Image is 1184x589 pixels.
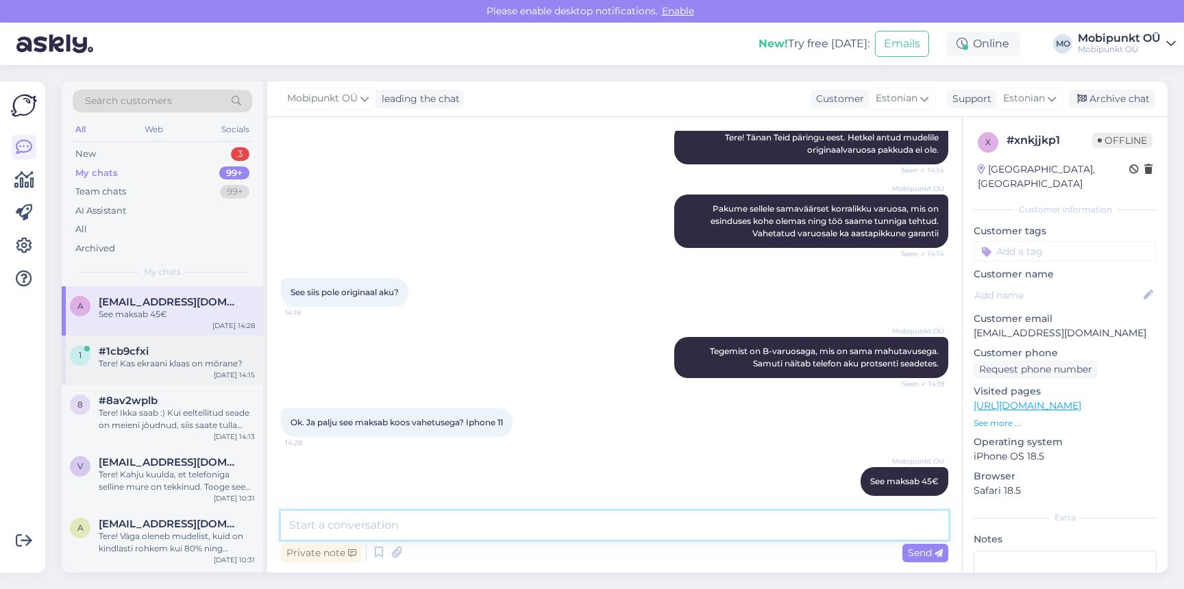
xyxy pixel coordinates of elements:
span: Search customers [85,94,172,108]
span: Enable [658,5,698,17]
div: Tere! Kas ekraani klaas on mõrane? [99,358,255,370]
div: Try free [DATE]: [758,36,870,52]
span: Seen ✓ 14:14 [893,249,944,259]
div: Tere! Kahju kuulda, et telefoniga selline mure on tekkinud. Tooge see palun meie esindusse, et sa... [99,468,255,493]
div: [GEOGRAPHIC_DATA], [GEOGRAPHIC_DATA] [978,162,1129,191]
div: Tere! Ikka saab :) Kui eeltellitud seade on meieni jõudnud, siis saate tulla esindusse koha [PERS... [99,407,255,431]
div: Archive chat [1069,90,1155,108]
span: Mobipunkt OÜ [892,456,944,466]
span: Mobipunkt OÜ [892,184,944,194]
span: x [985,137,991,147]
input: Add a tag [974,241,1157,262]
div: Mobipunkt OÜ [1078,33,1161,44]
div: 99+ [220,185,249,199]
p: [EMAIL_ADDRESS][DOMAIN_NAME] [974,326,1157,340]
span: Estonian [876,91,917,106]
a: Mobipunkt OÜMobipunkt OÜ [1078,33,1176,55]
span: Estonian [1003,91,1045,106]
p: Customer phone [974,346,1157,360]
span: Tere! Tänan Teid päringu eest. Hetkel antud mudelile originaalvaruosa pakkuda ei ole. [725,132,941,155]
span: Seen ✓ 14:14 [893,165,944,175]
span: 14:18 [285,308,336,318]
div: Team chats [75,185,126,199]
input: Add name [974,288,1141,303]
div: Support [947,92,991,106]
span: Offline [1092,133,1152,148]
div: Mobipunkt OÜ [1078,44,1161,55]
div: Customer [811,92,864,106]
span: Pakume sellele samaväärset korralikku varuosa, mis on esinduses kohe olemas ning töö saame tunnig... [711,203,941,238]
span: aluvedu@gmail.com [99,296,241,308]
span: a [77,301,84,311]
p: Notes [974,532,1157,547]
div: [DATE] 10:31 [214,555,255,565]
img: Askly Logo [11,92,37,118]
span: visnapuuelar@gmail.com [99,456,241,468]
div: Archived [75,242,115,255]
span: #1cb9cfxi [99,345,149,358]
div: Extra [974,512,1157,524]
div: [DATE] 14:28 [212,321,255,331]
div: All [73,121,88,138]
div: Web [142,121,166,138]
span: 14:28 [285,438,336,448]
span: 1 [79,350,82,360]
button: Emails [875,31,929,57]
p: iPhone OS 18.5 [974,449,1157,464]
div: 99+ [219,166,249,180]
b: New! [758,37,788,50]
div: [DATE] 14:15 [214,370,255,380]
div: All [75,223,87,236]
div: Tere! Väga oleneb mudelist, kuid on kindlasti rohkem kui 80% ning tihtipeale ka täiesti uue akuga :) [99,530,255,555]
a: [URL][DOMAIN_NAME] [974,399,1081,412]
div: See maksab 45€ [99,308,255,321]
span: #8av2wplb [99,394,158,407]
p: Operating system [974,435,1157,449]
span: 14:30 [893,497,944,507]
p: Visited pages [974,384,1157,399]
span: Mobipunkt OÜ [287,91,358,106]
div: Request phone number [974,360,1098,379]
span: a [77,523,84,533]
span: See siis pole originaal aku? [291,287,399,297]
span: Mobipunkt OÜ [892,326,944,336]
span: v [77,461,83,471]
div: Socials [219,121,252,138]
p: Customer email [974,312,1157,326]
div: 3 [231,147,249,161]
p: Safari 18.5 [974,484,1157,498]
p: Customer name [974,267,1157,281]
div: Online [946,32,1020,56]
div: Private note [281,544,362,562]
div: [DATE] 14:13 [214,431,255,442]
div: AI Assistant [75,204,126,218]
span: Send [908,547,943,559]
div: My chats [75,166,118,180]
div: New [75,147,96,161]
p: Browser [974,469,1157,484]
span: 8 [77,399,83,410]
div: MO [1053,34,1072,53]
div: leading the chat [376,92,460,106]
span: See maksab 45€ [870,476,939,486]
div: Customer information [974,203,1157,216]
span: My chats [144,266,181,278]
p: See more ... [974,417,1157,429]
span: Seen ✓ 14:19 [893,379,944,389]
span: Ok. Ja palju see maksab koos vahetusega? Iphone 11 [291,417,503,427]
div: [DATE] 10:31 [214,493,255,503]
span: Tegemist on B-varuosaga, mis on sama mahutavusega. Samuti näitab telefon aku protsenti seadetes. [710,346,941,368]
span: andravisnap@gmail.com [99,518,241,530]
p: Customer tags [974,224,1157,238]
div: # xnkjjkp1 [1007,132,1092,149]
